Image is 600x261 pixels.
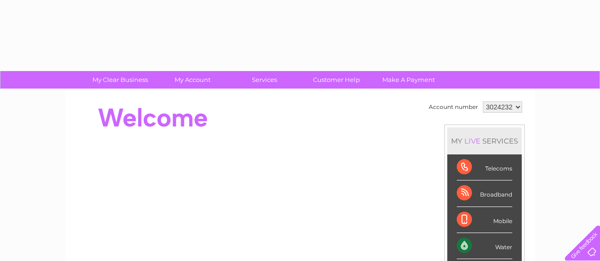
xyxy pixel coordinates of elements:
a: Customer Help [297,71,376,89]
div: Broadband [457,180,512,207]
div: Telecoms [457,154,512,180]
div: MY SERVICES [447,127,522,154]
div: LIVE [462,136,482,145]
td: Account number [426,99,480,115]
div: Mobile [457,207,512,233]
a: My Account [153,71,231,89]
div: Water [457,233,512,259]
a: My Clear Business [81,71,159,89]
a: Services [225,71,304,89]
a: Make A Payment [369,71,448,89]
